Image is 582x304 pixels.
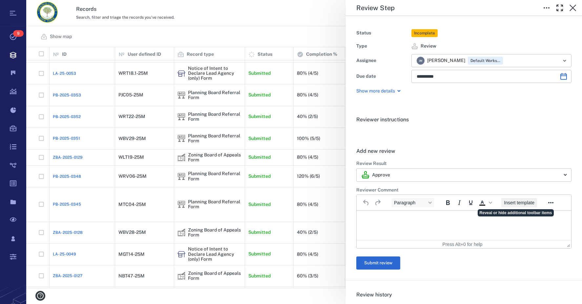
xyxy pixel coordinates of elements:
[454,198,465,207] button: Italic
[391,198,434,207] button: Block Paragraph
[413,30,436,36] span: Incomplete
[417,57,425,65] div: J M
[5,5,209,11] body: Rich Text Area. Press ALT-0 for help.
[356,160,572,167] h6: Review Result
[553,1,566,14] button: Toggle Fullscreen
[356,147,572,155] h6: Add new review
[477,198,493,207] div: Text color Black
[560,56,569,65] button: Open
[504,200,534,205] span: Insert template
[428,242,497,247] div: Press Alt+0 for help
[356,187,572,193] h6: Reviewer Comment
[372,172,390,178] p: Approve
[394,200,426,205] span: Paragraph
[421,43,436,50] span: Review
[356,56,409,65] div: Assignee
[356,29,409,38] div: Status
[356,116,572,124] h6: Reviewer instructions
[15,5,28,10] span: Help
[356,291,572,299] h6: Review history
[545,198,556,207] button: Reveal or hide additional toolbar items
[361,198,372,207] button: Undo
[356,256,400,270] button: Submit review
[540,1,553,14] button: Toggle to Edit Boxes
[13,30,24,37] span: 9
[557,70,570,83] button: Choose date, selected date is Oct 18, 2025
[566,1,579,14] button: Close
[356,130,358,136] span: .
[356,42,409,51] div: Type
[356,4,395,12] h5: Review Step
[501,198,537,207] button: Insert template
[465,198,476,207] button: Underline
[372,198,383,207] button: Redo
[469,58,502,64] span: Default Workspace
[356,72,409,81] div: Due date
[442,198,453,207] button: Bold
[567,241,570,247] div: Press the Up and Down arrow keys to resize the editor.
[356,88,395,94] p: Show more details
[427,57,465,64] span: [PERSON_NAME]
[357,211,571,240] iframe: Rich Text Area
